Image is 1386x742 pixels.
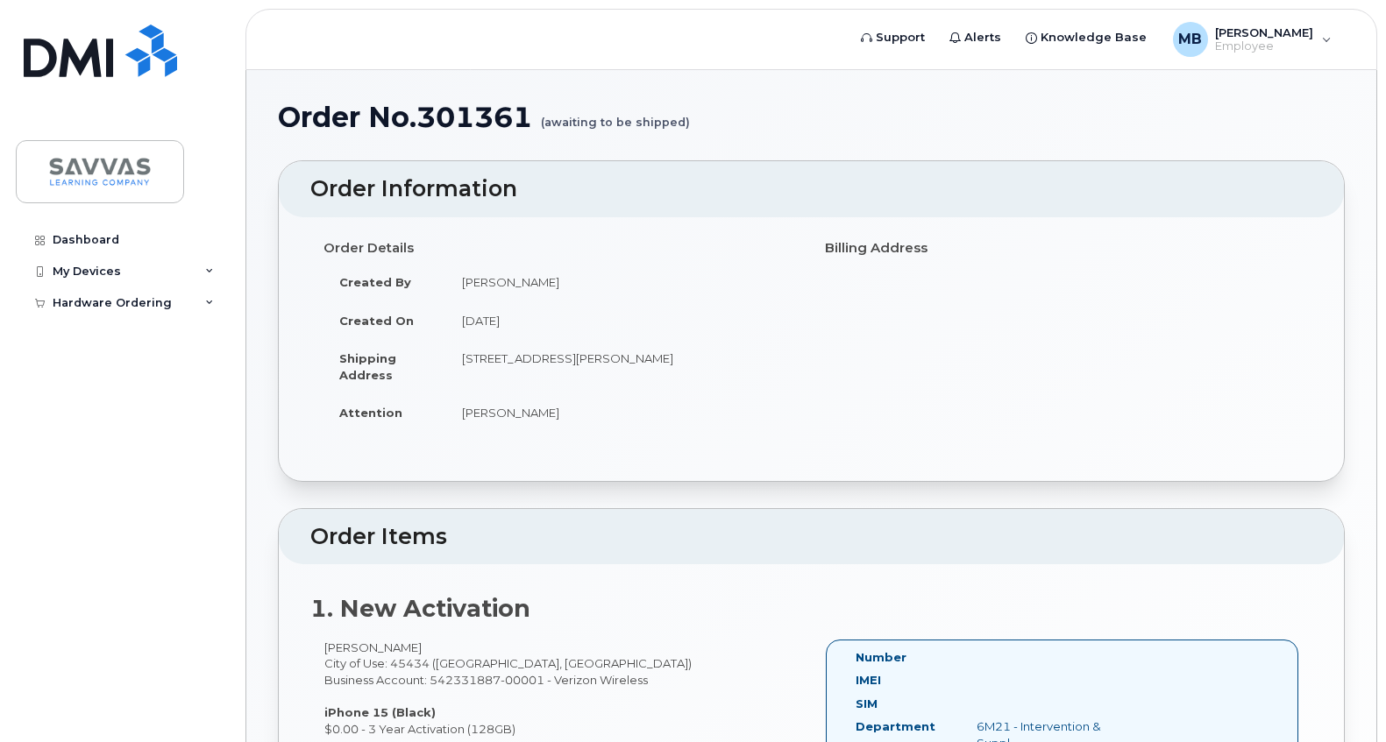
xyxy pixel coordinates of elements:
[856,672,881,689] label: IMEI
[339,406,402,420] strong: Attention
[310,594,530,623] strong: 1. New Activation
[310,640,812,737] div: [PERSON_NAME] City of Use: 45434 ([GEOGRAPHIC_DATA], [GEOGRAPHIC_DATA]) Business Account: 5423318...
[446,339,799,393] td: [STREET_ADDRESS][PERSON_NAME]
[446,393,799,432] td: [PERSON_NAME]
[310,525,1312,549] h2: Order Items
[856,696,878,712] label: SIM
[825,241,1300,256] h4: Billing Address
[339,351,396,382] strong: Shipping Address
[324,705,436,719] strong: iPhone 15 (Black)
[339,314,414,328] strong: Created On
[541,102,690,129] small: (awaiting to be shipped)
[310,177,1312,201] h2: Order Information
[856,718,935,735] label: Department
[278,102,1345,132] h1: Order No.301361
[856,649,906,666] label: Number
[446,263,799,301] td: [PERSON_NAME]
[323,241,799,256] h4: Order Details
[446,301,799,340] td: [DATE]
[339,275,411,289] strong: Created By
